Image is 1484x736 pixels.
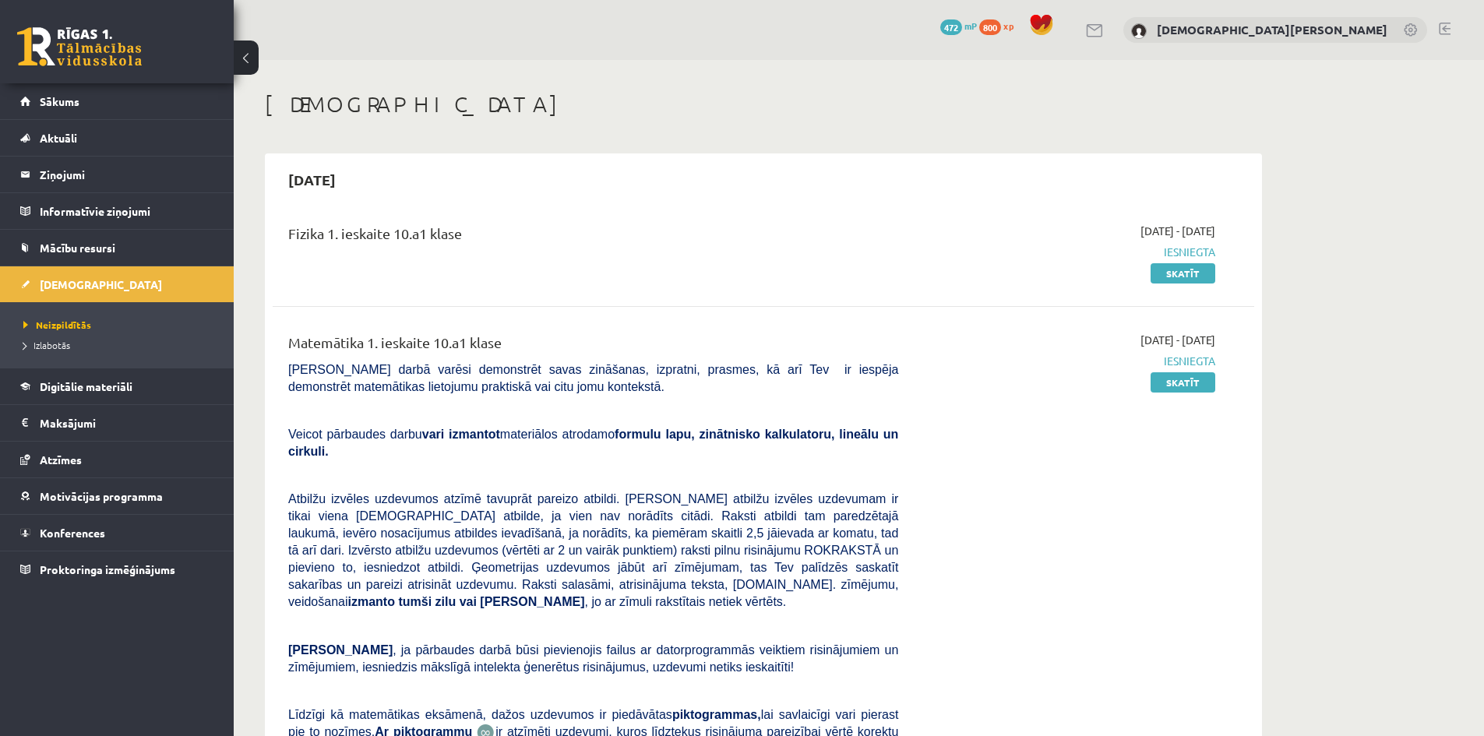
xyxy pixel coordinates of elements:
[23,318,218,332] a: Neizpildītās
[1003,19,1013,32] span: xp
[23,319,91,331] span: Neizpildītās
[288,643,898,674] span: , ja pārbaudes darbā būsi pievienojis failus ar datorprogrammās veiktiem risinājumiem un zīmējumi...
[20,193,214,229] a: Informatīvie ziņojumi
[940,19,977,32] a: 472 mP
[1151,263,1215,283] a: Skatīt
[40,405,214,441] legend: Maksājumi
[979,19,1021,32] a: 800 xp
[40,562,175,576] span: Proktoringa izmēģinājums
[979,19,1001,35] span: 800
[288,332,898,361] div: Matemātika 1. ieskaite 10.a1 klase
[288,428,898,458] b: formulu lapu, zinātnisko kalkulatoru, lineālu un cirkuli.
[922,353,1215,369] span: Iesniegta
[288,363,898,393] span: [PERSON_NAME] darbā varēsi demonstrēt savas zināšanas, izpratni, prasmes, kā arī Tev ir iespēja d...
[1157,22,1387,37] a: [DEMOGRAPHIC_DATA][PERSON_NAME]
[20,478,214,514] a: Motivācijas programma
[1140,332,1215,348] span: [DATE] - [DATE]
[288,492,898,608] span: Atbilžu izvēles uzdevumos atzīmē tavuprāt pareizo atbildi. [PERSON_NAME] atbilžu izvēles uzdevuma...
[288,643,393,657] span: [PERSON_NAME]
[40,131,77,145] span: Aktuāli
[922,244,1215,260] span: Iesniegta
[20,120,214,156] a: Aktuāli
[40,193,214,229] legend: Informatīvie ziņojumi
[1151,372,1215,393] a: Skatīt
[40,379,132,393] span: Digitālie materiāli
[23,338,218,352] a: Izlabotās
[20,368,214,404] a: Digitālie materiāli
[20,230,214,266] a: Mācību resursi
[348,595,395,608] b: izmanto
[1131,23,1147,39] img: Kristaps Jegorovs
[288,428,898,458] span: Veicot pārbaudes darbu materiālos atrodamo
[20,515,214,551] a: Konferences
[20,442,214,477] a: Atzīmes
[40,453,82,467] span: Atzīmes
[23,339,70,351] span: Izlabotās
[40,157,214,192] legend: Ziņojumi
[20,405,214,441] a: Maksājumi
[40,94,79,108] span: Sākums
[422,428,500,441] b: vari izmantot
[20,157,214,192] a: Ziņojumi
[940,19,962,35] span: 472
[40,526,105,540] span: Konferences
[273,161,351,198] h2: [DATE]
[17,27,142,66] a: Rīgas 1. Tālmācības vidusskola
[964,19,977,32] span: mP
[288,223,898,252] div: Fizika 1. ieskaite 10.a1 klase
[40,277,162,291] span: [DEMOGRAPHIC_DATA]
[672,708,761,721] b: piktogrammas,
[40,489,163,503] span: Motivācijas programma
[398,595,584,608] b: tumši zilu vai [PERSON_NAME]
[20,83,214,119] a: Sākums
[20,266,214,302] a: [DEMOGRAPHIC_DATA]
[20,551,214,587] a: Proktoringa izmēģinājums
[40,241,115,255] span: Mācību resursi
[265,91,1262,118] h1: [DEMOGRAPHIC_DATA]
[1140,223,1215,239] span: [DATE] - [DATE]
